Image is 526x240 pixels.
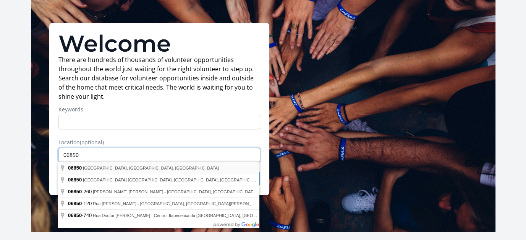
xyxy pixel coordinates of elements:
span: 06850 [68,177,82,183]
span: -740 [68,212,93,218]
span: 06850 [68,189,82,194]
span: [PERSON_NAME] [PERSON_NAME] - [GEOGRAPHIC_DATA], [GEOGRAPHIC_DATA][PERSON_NAME], [GEOGRAPHIC_DATA] [93,189,337,194]
span: 06850 [68,165,82,171]
h1: Welcome [58,32,260,55]
span: Rua Doutor [PERSON_NAME] - Centro, Itapecerica da [GEOGRAPHIC_DATA], [GEOGRAPHIC_DATA] [93,213,286,218]
label: Location [58,139,260,146]
span: 06850 [68,201,82,206]
span: Rua [PERSON_NAME] - [GEOGRAPHIC_DATA], [GEOGRAPHIC_DATA][PERSON_NAME], [GEOGRAPHIC_DATA] [93,201,311,206]
span: -260 [68,189,93,194]
span: -120 [68,201,93,206]
span: [GEOGRAPHIC_DATA] [GEOGRAPHIC_DATA], [GEOGRAPHIC_DATA], [GEOGRAPHIC_DATA] [83,178,264,182]
span: [GEOGRAPHIC_DATA], [GEOGRAPHIC_DATA], [GEOGRAPHIC_DATA] [83,166,219,170]
label: Keywords [58,106,260,113]
span: 06850 [68,212,82,218]
input: Enter a location [58,148,260,162]
p: There are hundreds of thousands of volunteer opportunities throughout the world just waiting for ... [58,55,260,101]
span: (optional) [80,139,104,146]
